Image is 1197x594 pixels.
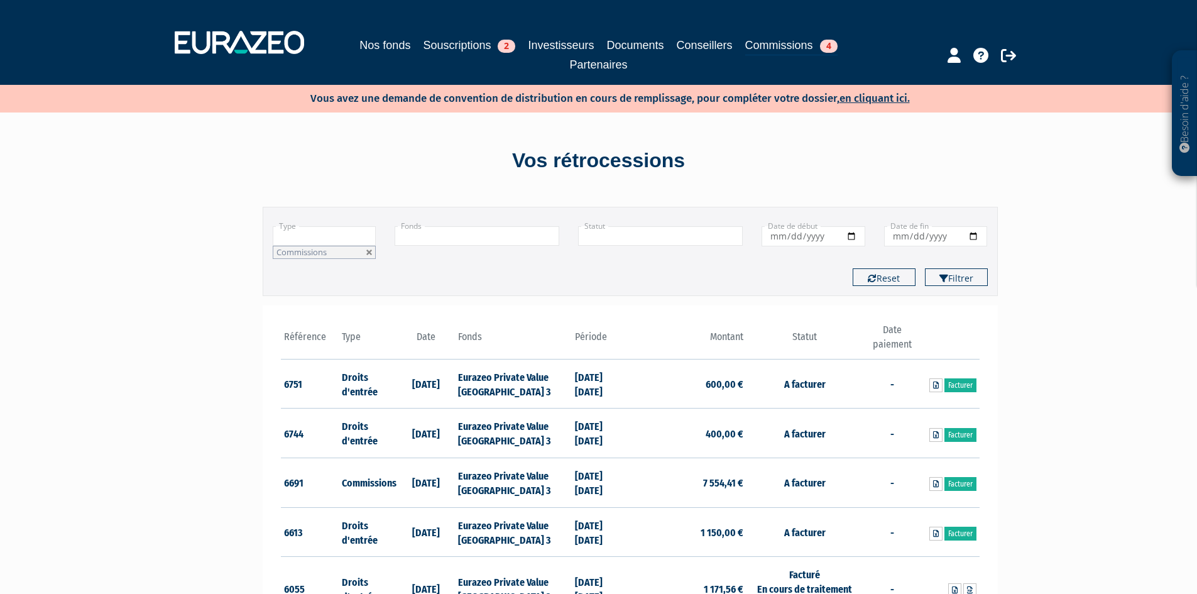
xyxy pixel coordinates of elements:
[455,359,571,409] td: Eurazeo Private Value [GEOGRAPHIC_DATA] 3
[863,359,921,409] td: -
[863,323,921,359] th: Date paiement
[630,359,746,409] td: 600,00 €
[455,458,571,508] td: Eurazeo Private Value [GEOGRAPHIC_DATA] 3
[339,359,397,409] td: Droits d'entrée
[498,40,515,53] span: 2
[1178,57,1192,170] p: Besoin d'aide ?
[175,31,304,53] img: 1732889491-logotype_eurazeo_blanc_rvb.png
[339,409,397,458] td: Droits d'entrée
[276,246,327,258] span: Commissions
[863,409,921,458] td: -
[528,36,594,54] a: Investisseurs
[572,458,630,508] td: [DATE] [DATE]
[746,359,863,409] td: A facturer
[572,409,630,458] td: [DATE] [DATE]
[569,56,627,74] a: Partenaires
[339,458,397,508] td: Commissions
[746,507,863,557] td: A facturer
[359,36,410,54] a: Nos fonds
[274,88,910,106] p: Vous avez une demande de convention de distribution en cours de remplissage, pour compléter votre...
[397,458,456,508] td: [DATE]
[820,40,838,53] span: 4
[397,359,456,409] td: [DATE]
[281,409,339,458] td: 6744
[853,268,916,286] button: Reset
[944,477,976,491] a: Facturer
[630,409,746,458] td: 400,00 €
[572,359,630,409] td: [DATE] [DATE]
[863,507,921,557] td: -
[607,36,664,54] a: Documents
[455,323,571,359] th: Fonds
[455,507,571,557] td: Eurazeo Private Value [GEOGRAPHIC_DATA] 3
[281,359,339,409] td: 6751
[863,458,921,508] td: -
[241,146,957,175] div: Vos rétrocessions
[944,378,976,392] a: Facturer
[281,507,339,557] td: 6613
[630,458,746,508] td: 7 554,41 €
[572,507,630,557] td: [DATE] [DATE]
[745,36,838,56] a: Commissions4
[397,323,456,359] th: Date
[746,409,863,458] td: A facturer
[572,323,630,359] th: Période
[397,507,456,557] td: [DATE]
[339,507,397,557] td: Droits d'entrée
[925,268,988,286] button: Filtrer
[281,323,339,359] th: Référence
[944,428,976,442] a: Facturer
[839,92,910,105] a: en cliquant ici.
[677,36,733,54] a: Conseillers
[339,323,397,359] th: Type
[944,527,976,541] a: Facturer
[630,323,746,359] th: Montant
[423,36,515,54] a: Souscriptions2
[281,458,339,508] td: 6691
[630,507,746,557] td: 1 150,00 €
[746,458,863,508] td: A facturer
[455,409,571,458] td: Eurazeo Private Value [GEOGRAPHIC_DATA] 3
[397,409,456,458] td: [DATE]
[746,323,863,359] th: Statut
